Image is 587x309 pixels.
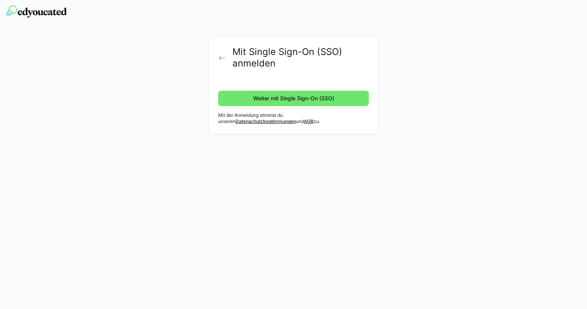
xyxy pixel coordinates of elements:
[218,91,369,106] button: Weiter mit Single Sign-On (SSO)
[218,112,369,125] p: Mit der Anmeldung stimmst du unseren und zu.
[6,5,67,18] img: edyoucated
[232,46,369,69] h2: Mit Single Sign-On (SSO) anmelden
[252,95,335,102] span: Weiter mit Single Sign-On (SSO)
[304,118,313,124] a: AGB
[235,118,296,124] a: Datenschutzbestimmungen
